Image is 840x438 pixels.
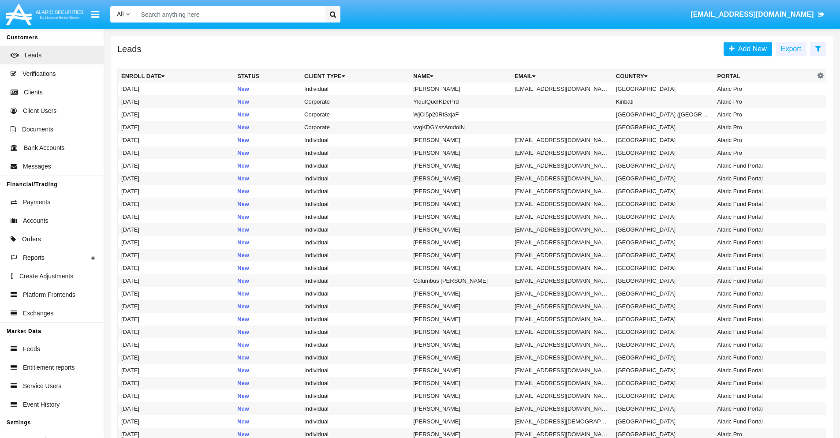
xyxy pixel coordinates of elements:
[301,121,410,134] td: Corporate
[22,125,53,134] span: Documents
[24,88,43,97] span: Clients
[301,236,410,249] td: Individual
[714,326,815,338] td: Alaric Fund Portal
[234,415,301,428] td: New
[118,287,234,300] td: [DATE]
[714,364,815,377] td: Alaric Fund Portal
[511,236,612,249] td: [EMAIL_ADDRESS][DOMAIN_NAME]
[118,95,234,108] td: [DATE]
[410,364,511,377] td: [PERSON_NAME]
[4,1,85,27] img: Logo image
[410,70,511,83] th: Name
[612,82,714,95] td: [GEOGRAPHIC_DATA]
[234,198,301,210] td: New
[23,363,75,372] span: Entitlement reports
[234,402,301,415] td: New
[301,108,410,121] td: Corporate
[23,106,56,116] span: Client Users
[118,377,234,389] td: [DATE]
[118,262,234,274] td: [DATE]
[118,389,234,402] td: [DATE]
[714,262,815,274] td: Alaric Fund Portal
[234,95,301,108] td: New
[714,198,815,210] td: Alaric Fund Portal
[118,274,234,287] td: [DATE]
[234,236,301,249] td: New
[118,326,234,338] td: [DATE]
[410,146,511,159] td: [PERSON_NAME]
[511,389,612,402] td: [EMAIL_ADDRESS][DOMAIN_NAME]
[612,159,714,172] td: [GEOGRAPHIC_DATA]
[612,287,714,300] td: [GEOGRAPHIC_DATA]
[301,82,410,95] td: Individual
[118,146,234,159] td: [DATE]
[714,415,815,428] td: Alaric Fund Portal
[301,364,410,377] td: Individual
[410,287,511,300] td: [PERSON_NAME]
[301,402,410,415] td: Individual
[23,290,75,299] span: Platform Frontends
[23,400,60,409] span: Event History
[612,121,714,134] td: [GEOGRAPHIC_DATA]
[612,249,714,262] td: [GEOGRAPHIC_DATA]
[410,172,511,185] td: [PERSON_NAME]
[301,377,410,389] td: Individual
[511,377,612,389] td: [EMAIL_ADDRESS][DOMAIN_NAME]
[234,377,301,389] td: New
[612,402,714,415] td: [GEOGRAPHIC_DATA]
[612,185,714,198] td: [GEOGRAPHIC_DATA]
[234,326,301,338] td: New
[776,42,806,56] button: Export
[234,159,301,172] td: New
[612,351,714,364] td: [GEOGRAPHIC_DATA]
[612,236,714,249] td: [GEOGRAPHIC_DATA]
[612,338,714,351] td: [GEOGRAPHIC_DATA]
[511,249,612,262] td: [EMAIL_ADDRESS][DOMAIN_NAME]
[511,415,612,428] td: [EMAIL_ADDRESS][DEMOGRAPHIC_DATA][DOMAIN_NAME]
[234,82,301,95] td: New
[118,134,234,146] td: [DATE]
[714,274,815,287] td: Alaric Fund Portal
[410,326,511,338] td: [PERSON_NAME]
[612,95,714,108] td: Kiribati
[714,108,815,121] td: Alaric Pro
[714,287,815,300] td: Alaric Fund Portal
[118,351,234,364] td: [DATE]
[714,236,815,249] td: Alaric Fund Portal
[410,300,511,313] td: [PERSON_NAME]
[511,338,612,351] td: [EMAIL_ADDRESS][DOMAIN_NAME]
[301,326,410,338] td: Individual
[511,198,612,210] td: [EMAIL_ADDRESS][DOMAIN_NAME]
[612,377,714,389] td: [GEOGRAPHIC_DATA]
[118,402,234,415] td: [DATE]
[714,121,815,134] td: Alaric Pro
[234,338,301,351] td: New
[714,313,815,326] td: Alaric Fund Portal
[234,134,301,146] td: New
[511,364,612,377] td: [EMAIL_ADDRESS][DOMAIN_NAME]
[714,134,815,146] td: Alaric Pro
[511,134,612,146] td: [EMAIL_ADDRESS][DOMAIN_NAME]
[234,389,301,402] td: New
[410,82,511,95] td: [PERSON_NAME]
[410,274,511,287] td: Columbus [PERSON_NAME]
[612,415,714,428] td: [GEOGRAPHIC_DATA]
[714,210,815,223] td: Alaric Fund Portal
[301,198,410,210] td: Individual
[612,198,714,210] td: [GEOGRAPHIC_DATA]
[511,185,612,198] td: [EMAIL_ADDRESS][DOMAIN_NAME]
[301,274,410,287] td: Individual
[410,198,511,210] td: [PERSON_NAME]
[410,351,511,364] td: [PERSON_NAME]
[410,415,511,428] td: [PERSON_NAME]
[511,351,612,364] td: [EMAIL_ADDRESS][DOMAIN_NAME]
[22,69,56,79] span: Verifications
[118,223,234,236] td: [DATE]
[410,338,511,351] td: [PERSON_NAME]
[23,253,45,262] span: Reports
[714,95,815,108] td: Alaric Pro
[24,143,65,153] span: Bank Accounts
[23,309,53,318] span: Exchanges
[118,185,234,198] td: [DATE]
[23,216,49,225] span: Accounts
